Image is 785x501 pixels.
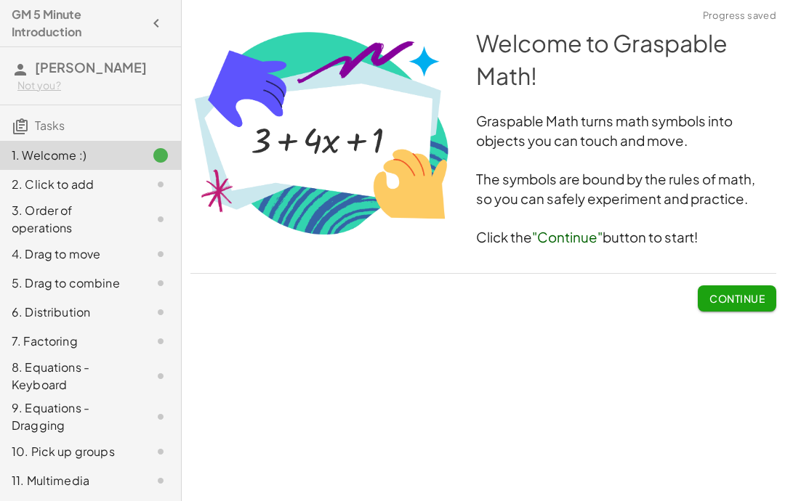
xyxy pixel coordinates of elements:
[476,28,731,90] span: Welcome to Graspable Math!
[12,304,129,321] div: 6. Distribution
[35,59,147,76] span: [PERSON_NAME]
[12,245,129,263] div: 4. Drag to move
[190,170,776,190] h3: The symbols are bound by the rules of math,
[17,78,169,93] div: Not you?
[35,118,65,133] span: Tasks
[12,333,129,350] div: 7. Factoring
[190,190,776,209] h3: so you can safely experiment and practice.
[190,228,776,248] h3: Click the button to start!
[698,285,776,311] button: Continue
[709,292,765,305] span: Continue
[12,147,129,164] div: 1. Welcome :)
[12,202,129,237] div: 3. Order of operations
[12,176,129,193] div: 2. Click to add
[12,472,129,489] div: 11. Multimedia
[12,6,143,41] h4: GM 5 Minute Introduction
[152,211,169,228] i: Task not started.
[12,359,129,394] div: 8. Equations - Keyboard
[152,333,169,350] i: Task not started.
[152,274,169,292] i: Task not started.
[152,408,169,425] i: Task not started.
[532,229,603,245] span: "Continue"
[152,245,169,263] i: Task not started.
[152,147,169,164] i: Task finished.
[703,9,776,23] span: Progress saved
[152,472,169,489] i: Task not started.
[12,443,129,460] div: 10. Pick up groups
[190,27,453,238] img: 0693f8568b74c82c9916f7e4627066a63b0fb68adf4cbd55bb6660eff8c96cd8.png
[152,443,169,460] i: Task not started.
[152,367,169,385] i: Task not started.
[190,112,776,131] h3: Graspable Math turns math symbols into
[12,399,129,434] div: 9. Equations - Dragging
[152,176,169,193] i: Task not started.
[12,274,129,292] div: 5. Drag to combine
[190,131,776,151] h3: objects you can touch and move.
[152,304,169,321] i: Task not started.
